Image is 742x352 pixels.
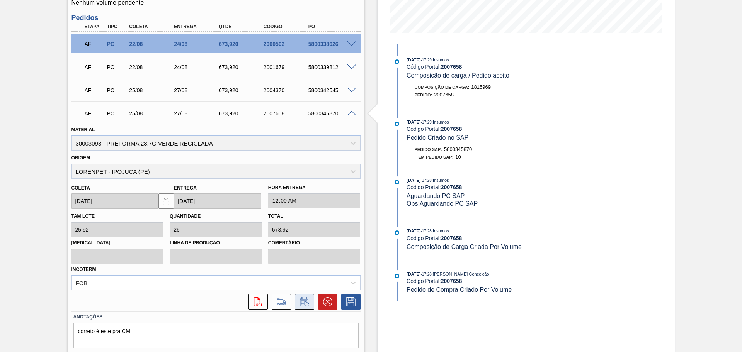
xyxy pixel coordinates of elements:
[407,120,420,124] span: [DATE]
[170,237,262,249] label: Linha de Produção
[407,228,420,233] span: [DATE]
[407,178,420,183] span: [DATE]
[73,311,359,323] label: Anotações
[434,92,454,98] span: 2007658
[306,24,357,29] div: PO
[105,41,128,47] div: Pedido de Compra
[71,127,95,132] label: Material
[441,64,462,70] strong: 2007658
[415,155,454,159] span: Item pedido SAP:
[415,85,470,90] span: Composição de Carga :
[105,24,128,29] div: Tipo
[174,193,261,209] input: dd/mm/yyyy
[105,64,128,70] div: Pedido de Compra
[421,229,432,233] span: - 17:28
[127,41,177,47] div: 22/08/2025
[85,64,104,70] p: AF
[174,185,197,191] label: Entrega
[172,41,222,47] div: 24/08/2025
[415,93,432,97] span: Pedido :
[306,64,357,70] div: 5800339812
[432,272,489,276] span: : [PERSON_NAME] Conceição
[395,274,399,278] img: atual
[73,323,359,348] textarea: correto é este pra CM
[407,184,590,190] div: Código Portal:
[217,87,267,93] div: 673,920
[85,41,104,47] p: AF
[262,24,312,29] div: Código
[407,235,590,241] div: Código Portal:
[268,182,361,193] label: Hora Entrega
[217,110,267,117] div: 673,920
[71,237,164,249] label: [MEDICAL_DATA]
[407,134,468,141] span: Pedido Criado no SAP
[441,278,462,284] strong: 2007658
[262,110,312,117] div: 2007658
[105,87,128,93] div: Pedido de Compra
[217,24,267,29] div: Qtde
[262,64,312,70] div: 2001679
[127,64,177,70] div: 22/08/2025
[441,184,462,190] strong: 2007658
[415,147,442,152] span: Pedido SAP:
[172,64,222,70] div: 24/08/2025
[306,110,357,117] div: 5800345870
[407,244,522,250] span: Composição de Carga Criada Por Volume
[432,120,449,124] span: : Insumos
[172,24,222,29] div: Entrega
[395,59,399,64] img: atual
[127,110,177,117] div: 25/08/2025
[71,155,90,161] label: Origem
[83,24,106,29] div: Etapa
[217,64,267,70] div: 673,920
[83,59,106,76] div: Aguardando Faturamento
[432,228,449,233] span: : Insumos
[395,122,399,126] img: atual
[407,286,512,293] span: Pedido de Compra Criado Por Volume
[407,272,420,276] span: [DATE]
[314,294,337,310] div: Cancelar pedido
[268,237,361,249] label: Comentário
[245,294,268,310] div: Abrir arquivo PDF
[421,120,432,124] span: - 17:29
[85,110,104,117] p: AF
[83,82,106,99] div: Aguardando Faturamento
[407,200,478,207] span: Obs: Aguardando PC SAP
[291,294,314,310] div: Informar alteração no pedido
[421,58,432,62] span: - 17:29
[407,64,590,70] div: Código Portal:
[407,278,590,284] div: Código Portal:
[83,105,106,122] div: Aguardando Faturamento
[455,154,461,160] span: 10
[268,213,283,219] label: Total
[217,41,267,47] div: 673,920
[262,41,312,47] div: 2000502
[172,110,222,117] div: 27/08/2025
[127,24,177,29] div: Coleta
[421,272,432,276] span: - 17:28
[306,87,357,93] div: 5800342545
[407,126,590,132] div: Código Portal:
[85,87,104,93] p: AF
[407,72,509,79] span: Composicão de carga / Pedido aceito
[432,58,449,62] span: : Insumos
[306,41,357,47] div: 5800338626
[407,193,465,199] span: Aguardando PC SAP
[83,36,106,52] div: Aguardando Faturamento
[162,196,171,206] img: locked
[71,193,159,209] input: dd/mm/yyyy
[105,110,128,117] div: Pedido de Compra
[172,87,222,93] div: 27/08/2025
[395,180,399,184] img: atual
[71,267,96,272] label: Incoterm
[395,230,399,235] img: atual
[71,185,90,191] label: Coleta
[407,58,420,62] span: [DATE]
[127,87,177,93] div: 25/08/2025
[441,126,462,132] strong: 2007658
[441,235,462,241] strong: 2007658
[268,294,291,310] div: Ir para Composição de Carga
[432,178,449,183] span: : Insumos
[71,14,361,22] h3: Pedidos
[471,84,491,90] span: 1815969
